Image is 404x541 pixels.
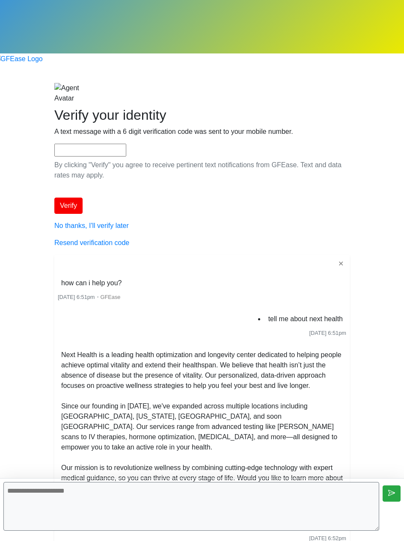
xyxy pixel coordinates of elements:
[336,258,346,269] button: ✕
[265,312,346,326] li: tell me about next health
[54,127,350,137] p: A text message with a 6 digit verification code was sent to your mobile number.
[54,107,350,123] h2: Verify your identity
[54,222,129,229] a: No thanks, I'll verify later
[54,239,129,246] a: Resend verification code
[54,160,350,180] p: By clicking "Verify" you agree to receive pertinent text notifications from GFEase. Text and data...
[58,294,95,300] span: [DATE] 6:51pm
[54,83,93,103] img: Agent Avatar
[309,330,346,336] span: [DATE] 6:51pm
[58,276,125,290] li: how can i help you?
[54,198,83,214] button: Verify
[58,348,346,495] li: Next Health is a leading health optimization and longevity center dedicated to helping people ach...
[58,294,120,300] small: ・
[101,294,121,300] span: GFEase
